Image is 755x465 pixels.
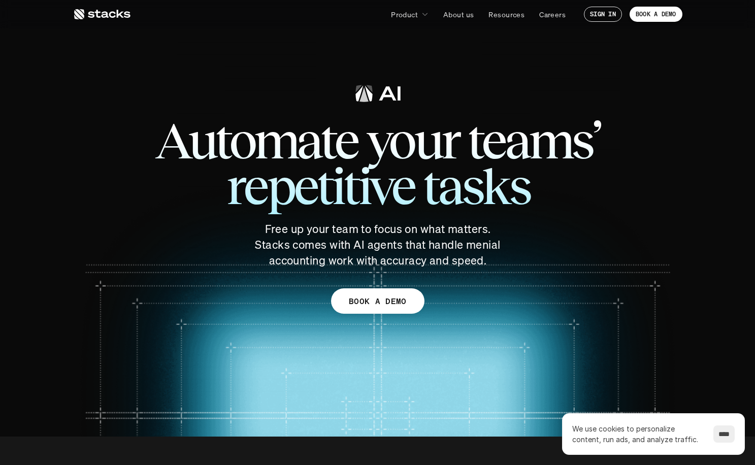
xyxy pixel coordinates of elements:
p: Product [391,9,418,20]
p: SIGN IN [590,11,616,18]
p: BOOK A DEMO [636,11,676,18]
p: Resources [488,9,524,20]
a: BOOK A DEMO [630,7,682,22]
a: BOOK A DEMO [331,288,424,314]
a: SIGN IN [584,7,622,22]
span: Automate your teams’ repetitive tasks [114,108,642,219]
p: BOOK A DEMO [349,294,407,309]
a: Resources [482,5,531,23]
p: We use cookies to personalize content, run ads, and analyze traffic. [572,423,703,445]
p: Careers [539,9,566,20]
p: About us [443,9,474,20]
a: About us [437,5,480,23]
a: Careers [533,5,572,23]
p: Free up your team to focus on what matters. Stacks comes with AI agents that handle menial accoun... [251,221,505,268]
